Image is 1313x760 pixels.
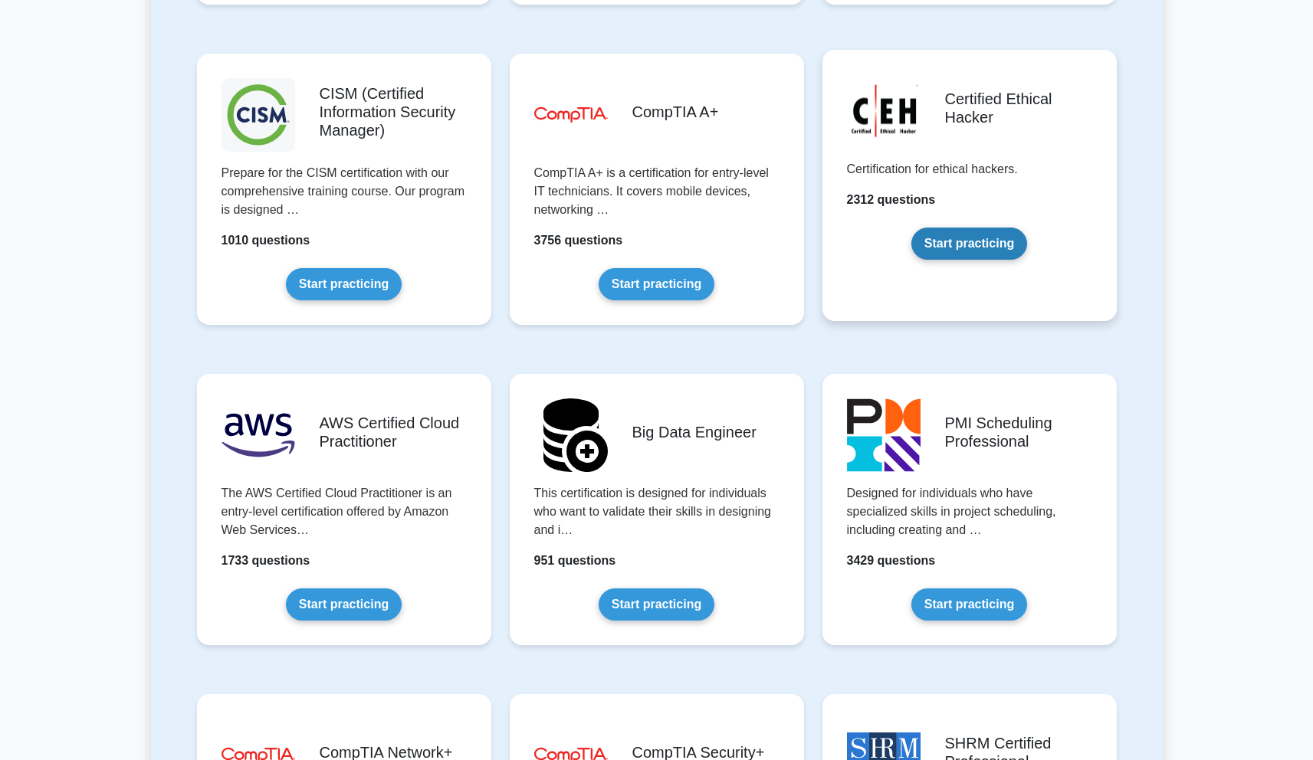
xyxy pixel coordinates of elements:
a: Start practicing [286,588,402,621]
a: Start practicing [286,268,402,300]
a: Start practicing [599,588,714,621]
a: Start practicing [911,228,1027,260]
a: Start practicing [599,268,714,300]
a: Start practicing [911,588,1027,621]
